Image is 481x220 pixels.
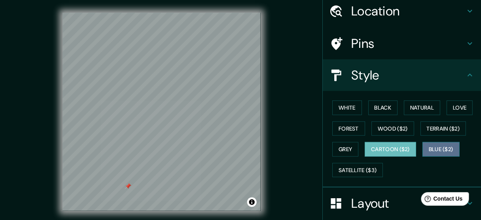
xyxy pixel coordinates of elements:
[371,121,414,136] button: Wood ($2)
[422,142,460,157] button: Blue ($2)
[351,195,465,211] h4: Layout
[323,59,481,91] div: Style
[323,28,481,59] div: Pins
[368,101,398,115] button: Black
[351,36,465,51] h4: Pins
[247,197,257,207] button: Toggle attribution
[351,67,465,83] h4: Style
[332,142,358,157] button: Grey
[332,101,362,115] button: White
[404,101,440,115] button: Natural
[411,189,472,211] iframe: Help widget launcher
[62,13,261,211] canvas: Map
[351,3,465,19] h4: Location
[447,101,473,115] button: Love
[323,188,481,219] div: Layout
[365,142,416,157] button: Cartoon ($2)
[420,121,466,136] button: Terrain ($2)
[332,163,383,178] button: Satellite ($3)
[332,121,365,136] button: Forest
